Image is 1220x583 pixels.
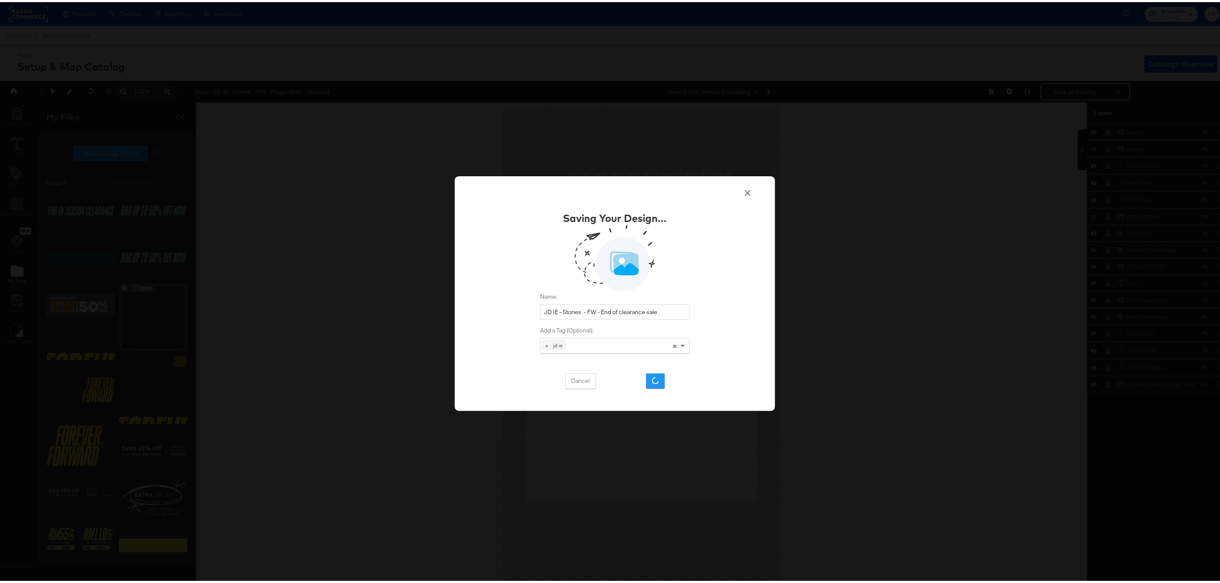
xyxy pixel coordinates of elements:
[673,339,677,347] span: ×
[543,339,551,347] span: ×
[540,291,690,299] label: Name:
[540,324,690,332] label: Add a Tag (Optional):
[565,371,596,387] button: Cancel
[551,339,565,347] span: jd ie
[563,209,667,223] div: Saving Your Design...
[671,336,679,351] span: Clear all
